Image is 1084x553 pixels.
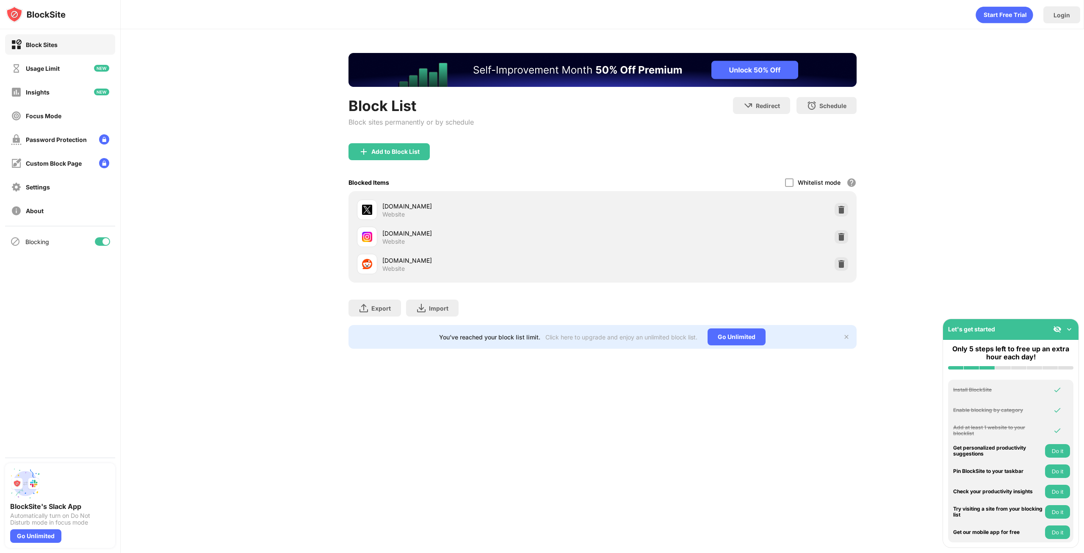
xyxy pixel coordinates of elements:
[948,345,1073,361] div: Only 5 steps left to free up an extra hour each day!
[976,6,1033,23] div: animation
[371,305,391,312] div: Export
[953,468,1043,474] div: Pin BlockSite to your taskbar
[382,211,405,218] div: Website
[756,102,780,109] div: Redirect
[1045,485,1070,498] button: Do it
[1045,464,1070,478] button: Do it
[382,202,603,211] div: [DOMAIN_NAME]
[953,407,1043,413] div: Enable blocking by category
[10,529,61,543] div: Go Unlimited
[26,160,82,167] div: Custom Block Page
[11,111,22,121] img: focus-off.svg
[26,136,87,143] div: Password Protection
[1053,406,1062,414] img: omni-check.svg
[429,305,448,312] div: Import
[953,387,1043,393] div: Install BlockSite
[819,102,846,109] div: Schedule
[1053,325,1062,333] img: eye-not-visible.svg
[1065,325,1073,333] img: omni-setup-toggle.svg
[1045,505,1070,519] button: Do it
[953,445,1043,457] div: Get personalized productivity suggestions
[26,65,60,72] div: Usage Limit
[348,53,857,87] iframe: Banner
[348,179,389,186] div: Blocked Items
[26,112,61,119] div: Focus Mode
[382,229,603,238] div: [DOMAIN_NAME]
[843,333,850,340] img: x-button.svg
[10,512,110,526] div: Automatically turn on Do Not Disturb mode in focus mode
[953,425,1043,437] div: Add at least 1 website to your blocklist
[1053,426,1062,435] img: omni-check.svg
[11,206,22,216] img: about-off.svg
[382,265,405,272] div: Website
[94,89,109,95] img: new-icon.svg
[26,207,44,214] div: About
[362,205,372,215] img: favicons
[10,236,20,247] img: blocking-icon.svg
[11,158,22,169] img: customize-block-page-off.svg
[382,238,405,245] div: Website
[94,65,109,72] img: new-icon.svg
[348,97,474,114] div: Block List
[1053,386,1062,394] img: omni-check.svg
[11,134,22,145] img: password-protection-off.svg
[1054,11,1070,19] div: Login
[798,179,841,186] div: Whitelist mode
[6,6,66,23] img: logo-blocksite.svg
[1045,444,1070,458] button: Do it
[348,118,474,126] div: Block sites permanently or by schedule
[948,325,995,333] div: Let's get started
[371,148,420,155] div: Add to Block List
[545,333,697,341] div: Click here to upgrade and enjoy an unlimited block list.
[953,529,1043,535] div: Get our mobile app for free
[99,158,109,168] img: lock-menu.svg
[25,238,49,245] div: Blocking
[10,468,41,499] img: push-slack.svg
[26,183,50,191] div: Settings
[11,63,22,74] img: time-usage-off.svg
[99,134,109,145] img: lock-menu.svg
[362,232,372,242] img: favicons
[26,89,50,96] div: Insights
[362,259,372,269] img: favicons
[1045,525,1070,539] button: Do it
[11,182,22,192] img: settings-off.svg
[10,502,110,511] div: BlockSite's Slack App
[26,41,58,48] div: Block Sites
[382,256,603,265] div: [DOMAIN_NAME]
[439,333,540,341] div: You’ve reached your block list limit.
[953,506,1043,518] div: Try visiting a site from your blocking list
[953,489,1043,495] div: Check your productivity insights
[11,87,22,97] img: insights-off.svg
[11,39,22,50] img: block-on.svg
[708,328,766,345] div: Go Unlimited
